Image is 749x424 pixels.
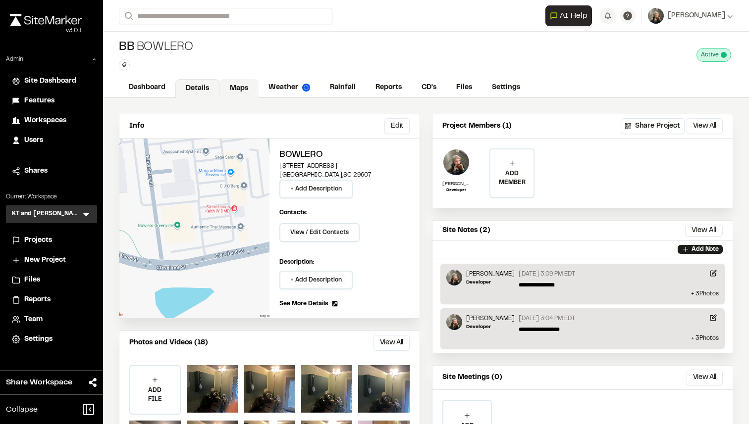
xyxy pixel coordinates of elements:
[12,294,91,305] a: Reports
[24,235,52,246] span: Projects
[648,8,664,24] img: User
[279,271,353,289] button: + Add Description
[12,235,91,246] a: Projects
[302,84,310,92] img: precipai.png
[648,8,733,24] button: [PERSON_NAME]
[259,78,320,97] a: Weather
[10,26,82,35] div: Oh geez...please don't...
[696,48,731,62] div: This project is active and counting against your active project count.
[668,10,725,21] span: [PERSON_NAME]
[24,275,40,285] span: Files
[119,40,135,55] span: BB
[466,279,515,286] p: Developer
[24,314,43,325] span: Team
[279,162,410,171] p: [STREET_ADDRESS]
[442,372,502,383] p: Site Meetings (0)
[12,209,81,219] h3: KT and [PERSON_NAME]
[6,377,72,388] span: Share Workspace
[24,255,66,266] span: New Project
[24,115,66,126] span: Workspaces
[366,78,412,97] a: Reports
[446,314,462,330] img: Tom Evans
[519,270,575,279] p: [DATE] 3:09 PM EDT
[12,334,91,345] a: Settings
[466,314,515,323] p: [PERSON_NAME]
[119,40,193,55] div: Bowlero
[466,270,515,279] p: [PERSON_NAME]
[545,5,592,26] button: Open AI Assistant
[374,335,410,351] button: View All
[560,10,588,22] span: AI Help
[24,334,53,345] span: Settings
[24,166,48,177] span: Shares
[384,118,410,134] button: Edit
[24,294,51,305] span: Reports
[412,78,446,97] a: CD's
[24,76,76,87] span: Site Dashboard
[466,323,515,330] p: Developer
[545,5,596,26] div: Open AI Assistant
[279,148,410,162] h2: Bowlero
[279,299,328,308] span: See More Details
[685,225,723,236] button: View All
[129,337,208,348] p: Photos and Videos (18)
[446,78,482,97] a: Files
[129,121,144,132] p: Info
[12,275,91,285] a: Files
[687,118,723,134] button: View All
[279,258,410,267] p: Description:
[130,386,180,404] p: ADD FILE
[621,118,685,134] button: Share Project
[442,121,512,132] p: Project Members (1)
[12,255,91,266] a: New Project
[320,78,366,97] a: Rainfall
[12,95,91,106] a: Features
[279,223,360,242] button: View / Edit Contacts
[279,171,410,180] p: [GEOGRAPHIC_DATA] , SC 29607
[442,148,470,176] img: Tom Evans
[24,135,43,146] span: Users
[490,169,534,187] p: ADD MEMBER
[721,52,727,58] span: This project is active and counting against your active project count.
[701,50,719,59] span: Active
[687,370,723,385] button: View All
[519,314,575,323] p: [DATE] 3:04 PM EDT
[279,208,307,217] p: Contacts:
[692,245,719,254] p: Add Note
[175,79,219,98] a: Details
[119,78,175,97] a: Dashboard
[442,188,470,193] p: Developer
[279,180,353,198] button: + Add Description
[219,79,259,98] a: Maps
[6,55,23,64] p: Admin
[442,225,490,236] p: Site Notes (2)
[446,289,719,298] p: + 3 Photo s
[24,95,54,106] span: Features
[12,76,91,87] a: Site Dashboard
[119,8,137,24] button: Search
[446,334,719,343] p: + 3 Photo s
[119,59,130,70] button: Edit Tags
[12,135,91,146] a: Users
[482,78,530,97] a: Settings
[446,270,462,285] img: Tom Evans
[10,14,82,26] img: rebrand.png
[6,404,38,416] span: Collapse
[12,314,91,325] a: Team
[6,192,97,201] p: Current Workspace
[442,180,470,188] p: [PERSON_NAME]
[12,166,91,177] a: Shares
[12,115,91,126] a: Workspaces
